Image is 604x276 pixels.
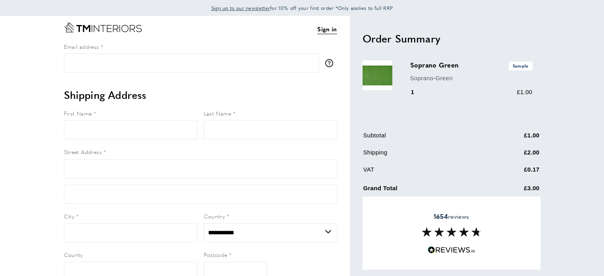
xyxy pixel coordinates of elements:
[485,148,540,163] td: £2.00
[363,31,540,46] h2: Order Summary
[410,73,533,83] p: Soprano-Green
[517,89,532,95] span: £1.00
[485,165,540,180] td: £0.17
[434,212,469,220] span: reviews
[64,42,99,50] span: Email address
[325,59,337,67] button: More information
[211,4,393,12] span: for 10% off your first order *Only applies to full RRP
[64,22,142,33] a: Go to Home page
[363,148,484,163] td: Shipping
[64,88,337,102] h2: Shipping Address
[64,109,92,117] span: First Name
[64,212,75,220] span: City
[363,60,392,90] img: Soprano Green
[428,246,475,254] img: Reviews.io 5 stars
[434,212,448,221] strong: 1654
[204,212,225,220] span: Country
[410,87,426,97] div: 1
[64,251,83,259] span: County
[317,24,337,34] a: Sign in
[485,182,540,199] td: £3.00
[211,4,270,12] a: Sign up to our newsletter
[485,131,540,146] td: £1.00
[422,227,481,237] img: Reviews section
[509,62,533,70] span: Sample
[410,60,533,70] h3: Soprano Green
[64,148,102,156] span: Street Address
[204,251,228,259] span: Postcode
[363,165,484,180] td: VAT
[363,131,484,146] td: Subtotal
[204,109,232,117] span: Last Name
[363,182,484,199] td: Grand Total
